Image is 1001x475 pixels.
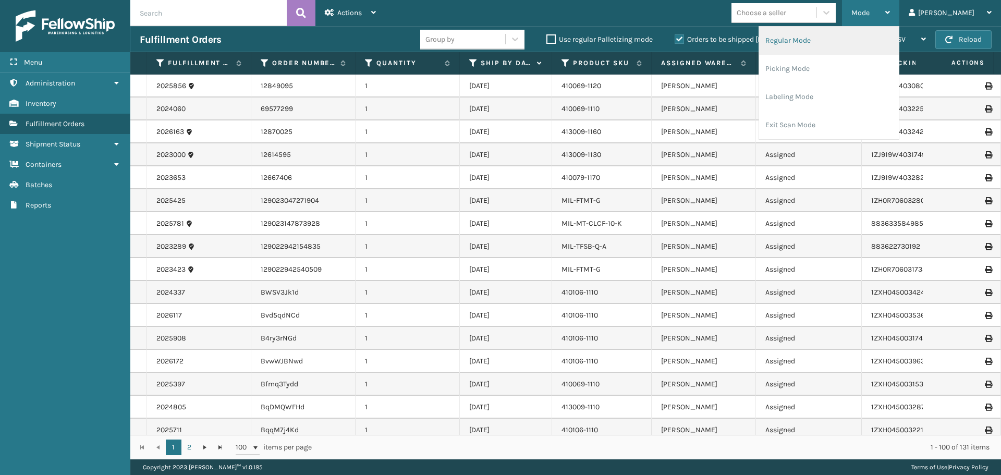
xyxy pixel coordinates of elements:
i: Print Label [985,174,991,181]
i: Print Label [985,404,991,411]
td: 1 [356,419,460,442]
td: [PERSON_NAME] [652,304,756,327]
td: 1 [356,166,460,189]
button: Reload [935,30,992,49]
td: B4ry3rNGd [251,327,356,350]
td: Assigned [756,281,862,304]
div: 1 - 100 of 131 items [326,442,990,453]
h3: Fulfillment Orders [140,33,221,46]
a: 410069-1120 [561,81,601,90]
a: MIL-FTMT-G [561,196,601,205]
td: 129023047271904 [251,189,356,212]
p: Copyright 2023 [PERSON_NAME]™ v 1.0.185 [143,459,263,475]
td: [DATE] [460,189,552,212]
span: Reports [26,201,51,210]
td: [DATE] [460,98,552,120]
a: 2023653 [156,173,186,183]
a: 2023000 [156,150,186,160]
i: Print Label [985,289,991,296]
i: Print Label [985,220,991,227]
td: 1 [356,350,460,373]
i: Print Label [985,105,991,113]
td: [DATE] [460,166,552,189]
i: Print Label [985,358,991,365]
td: 1 [356,75,460,98]
td: 129023147873928 [251,212,356,235]
a: 1 [166,440,181,455]
td: [DATE] [460,419,552,442]
a: Go to the last page [213,440,228,455]
td: [DATE] [460,396,552,419]
a: 1ZXH04500396398900 [871,357,946,366]
a: 2023423 [156,264,186,275]
td: [DATE] [460,235,552,258]
label: Assigned Warehouse [661,58,736,68]
a: 410106-1110 [561,357,598,366]
i: Print Label [985,312,991,319]
i: Print Label [985,266,991,273]
td: 12667406 [251,166,356,189]
a: 413009-1110 [561,403,600,411]
td: 1 [356,304,460,327]
td: Bvd5qdNCd [251,304,356,327]
span: Menu [24,58,42,67]
i: Print Label [985,151,991,159]
td: 12849095 [251,75,356,98]
td: 1 [356,189,460,212]
a: MIL-FTMT-G [561,265,601,274]
td: [DATE] [460,212,552,235]
a: MIL-MT-CLCF-10-K [561,219,622,228]
a: 413009-1160 [561,127,601,136]
td: [PERSON_NAME] [652,235,756,258]
td: [PERSON_NAME] [652,281,756,304]
a: 2025425 [156,196,186,206]
a: 2023289 [156,241,186,252]
td: Assigned [756,304,862,327]
td: Assigned [756,120,862,143]
td: 1 [356,373,460,396]
i: Print Label [985,381,991,388]
a: MIL-TFSB-Q-A [561,242,606,251]
a: 1ZH0R7060328003992 [871,196,946,205]
td: BqDMQWFHd [251,396,356,419]
td: BWSV3Jk1d [251,281,356,304]
td: Assigned [756,189,862,212]
label: Ship By Date [481,58,532,68]
span: Actions [337,8,362,17]
a: 1ZJ919W40317499722 [871,150,942,159]
td: 129022942540509 [251,258,356,281]
td: BvwWJBNwd [251,350,356,373]
td: [PERSON_NAME] [652,396,756,419]
td: [DATE] [460,143,552,166]
td: [PERSON_NAME] [652,120,756,143]
td: 1 [356,143,460,166]
td: [PERSON_NAME] [652,373,756,396]
td: [PERSON_NAME] [652,98,756,120]
i: Print Label [985,128,991,136]
a: 410106-1110 [561,288,598,297]
a: 413009-1130 [561,150,601,159]
li: Exit Scan Mode [759,111,899,139]
span: Actions [919,54,991,71]
a: 1ZJ919W40328211707 [871,173,941,182]
td: [PERSON_NAME] [652,189,756,212]
span: 100 [236,442,251,453]
td: Assigned [756,143,862,166]
a: 2024337 [156,287,185,298]
td: Assigned [756,235,862,258]
td: 1 [356,281,460,304]
a: 883622730192 [871,242,920,251]
td: 1 [356,327,460,350]
label: Order Number [272,58,335,68]
a: 883633584985 [871,219,923,228]
td: [DATE] [460,327,552,350]
label: Tracking Number [883,58,946,68]
a: 1ZJ919W40322549328 [871,104,945,113]
a: 2025781 [156,218,184,229]
label: Quantity [376,58,440,68]
td: Assigned [756,75,862,98]
a: 1ZJ919W40308018348 [871,81,945,90]
li: Picking Mode [759,55,899,83]
span: Inventory [26,99,56,108]
td: 1 [356,235,460,258]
